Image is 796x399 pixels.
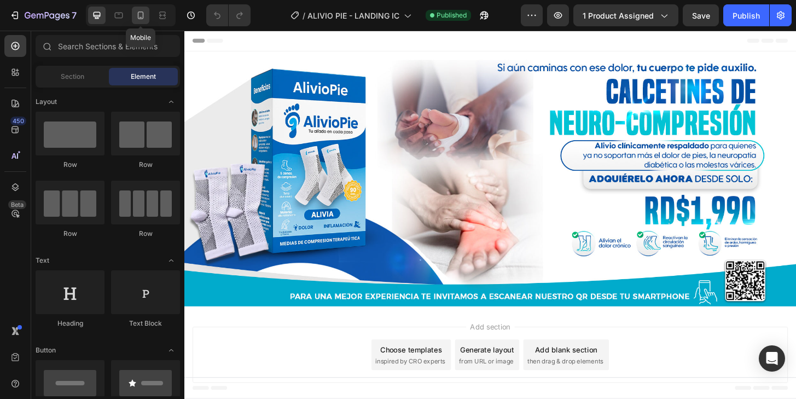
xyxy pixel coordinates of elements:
div: Text Block [111,319,180,328]
div: Open Intercom Messenger [759,345,785,372]
span: from URL or image [295,350,353,360]
div: 450 [10,117,26,125]
span: Button [36,345,56,355]
div: Row [111,160,180,170]
div: Beta [8,200,26,209]
span: Toggle open [162,93,180,111]
span: ALIVIO PIE - LANDING IC [307,10,399,21]
span: Toggle open [162,342,180,359]
span: 1 product assigned [583,10,654,21]
input: Search Sections & Elements [36,35,180,57]
div: Row [36,160,104,170]
span: inspired by CRO experts [205,350,280,360]
div: Row [111,229,180,239]
span: Section [61,72,84,82]
div: Row [36,229,104,239]
span: / [303,10,305,21]
p: 7 [72,9,77,22]
span: Published [437,10,467,20]
button: 7 [4,4,82,26]
button: Save [683,4,719,26]
button: 1 product assigned [573,4,678,26]
iframe: Design area [184,31,796,399]
span: Save [692,11,710,20]
div: Choose templates [211,337,277,348]
span: Layout [36,97,57,107]
div: Undo/Redo [206,4,251,26]
span: Toggle open [162,252,180,269]
div: Heading [36,319,104,328]
span: then drag & drop elements [368,350,450,360]
span: Text [36,256,49,265]
div: Add blank section [376,337,443,348]
button: Publish [723,4,769,26]
span: Element [131,72,156,82]
div: Generate layout [297,337,354,348]
span: Add section [303,312,355,323]
div: Publish [733,10,760,21]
